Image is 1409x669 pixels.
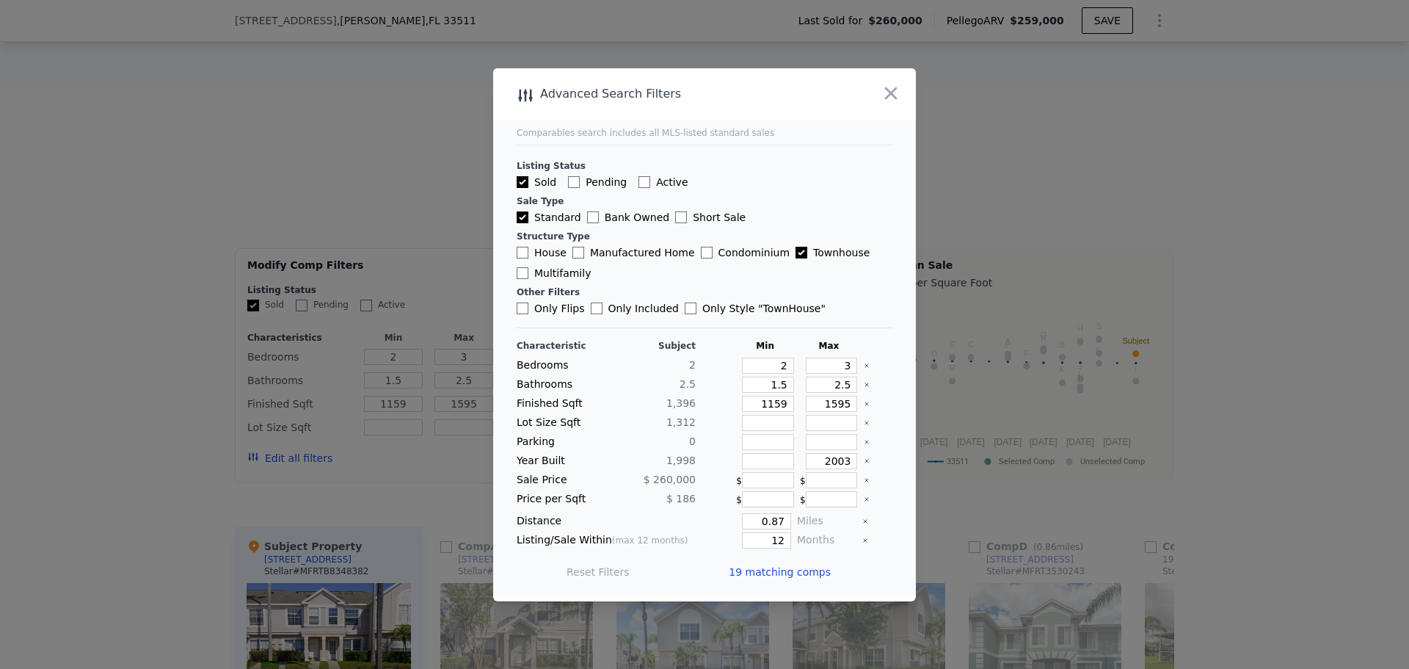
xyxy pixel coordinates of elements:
input: Townhouse [795,247,807,258]
label: Sold [517,175,556,189]
span: $ 186 [666,493,696,505]
div: Months [797,532,856,549]
label: Active [638,175,688,189]
input: Only Flips [517,303,528,314]
div: Other Filters [517,286,892,298]
div: $ [800,472,858,488]
input: House [517,247,528,258]
div: Miles [797,513,856,529]
label: House [517,245,567,260]
label: Only Style " TownHouse " [685,301,826,316]
div: Comparables search includes all MLS-listed standard sales [517,127,892,139]
div: Bedrooms [517,358,603,374]
label: Multifamily [517,266,591,281]
button: Clear [864,477,870,483]
input: Active [638,176,650,188]
div: Parking [517,434,603,450]
div: Sale Type [517,195,892,207]
button: Clear [862,538,868,543]
input: Only Style "TownHouse" [685,303,696,314]
button: Clear [864,401,870,407]
div: Characteristic [517,340,603,352]
div: Sale Price [517,472,603,488]
div: $ [800,491,858,507]
button: Clear [864,458,870,464]
input: Bank Owned [587,211,599,223]
span: 2 [689,359,696,371]
div: Min [736,340,794,352]
label: Short Sale [675,210,746,225]
label: Condominium [701,245,790,260]
button: Clear [864,382,870,388]
button: Clear [862,518,868,524]
input: Standard [517,211,528,223]
span: 2.5 [680,378,696,390]
div: Bathrooms [517,377,603,393]
label: Bank Owned [587,210,669,225]
span: 19 matching comps [729,565,831,579]
span: 1,998 [666,455,696,466]
span: 1,312 [666,416,696,428]
div: $ [736,491,794,507]
div: Listing Status [517,160,892,172]
button: Clear [864,439,870,445]
span: $ 260,000 [644,474,696,485]
button: Reset [567,565,630,579]
label: Townhouse [795,245,870,260]
span: 0 [689,435,696,447]
input: Short Sale [675,211,687,223]
input: Sold [517,176,528,188]
button: Clear [864,420,870,426]
div: Structure Type [517,231,892,242]
input: Pending [568,176,580,188]
label: Pending [568,175,627,189]
div: Listing/Sale Within [517,532,696,549]
input: Multifamily [517,267,528,279]
span: 1,396 [666,397,696,409]
input: Only Included [591,303,602,314]
div: $ [736,472,794,488]
div: Lot Size Sqft [517,415,603,431]
div: Finished Sqft [517,396,603,412]
input: Manufactured Home [572,247,584,258]
button: Clear [864,496,870,502]
div: Price per Sqft [517,491,603,507]
label: Standard [517,210,581,225]
div: Advanced Search Filters [493,84,831,104]
div: Max [800,340,858,352]
div: Distance [517,513,696,529]
div: Subject [609,340,696,352]
span: (max 12 months) [612,535,688,546]
input: Condominium [701,247,713,258]
label: Only Included [591,301,679,316]
div: Year Built [517,453,603,469]
label: Only Flips [517,301,585,316]
label: Manufactured Home [572,245,695,260]
button: Clear [864,363,870,369]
